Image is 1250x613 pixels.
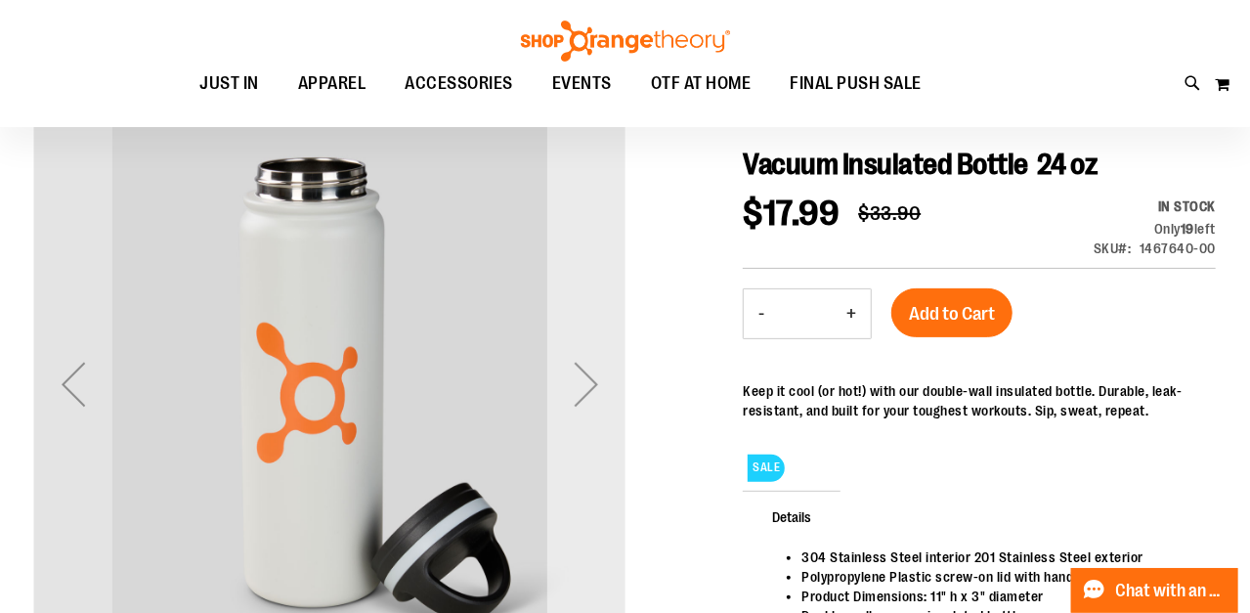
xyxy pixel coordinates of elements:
a: JUST IN [180,62,279,107]
a: ACCESSORIES [385,62,533,106]
button: Decrease product quantity [744,289,779,338]
span: APPAREL [298,62,366,106]
div: Only 19 left [1094,219,1216,239]
div: Keep it cool (or hot!) with our double-wall insulated bottle. Durable, leak-resistant, and built ... [743,381,1216,420]
img: Shop Orangetheory [518,21,733,62]
span: In stock [1158,198,1216,214]
a: APPAREL [279,62,386,107]
a: FINAL PUSH SALE [770,62,941,107]
span: ACCESSORIES [405,62,513,106]
span: Add to Cart [909,303,995,325]
span: $17.99 [743,194,839,234]
span: OTF AT HOME [651,62,752,106]
a: EVENTS [533,62,631,107]
li: Polypropylene Plastic screw-on lid with handle [801,567,1196,587]
div: 1467640-00 [1140,239,1216,258]
span: SALE [748,455,785,481]
a: OTF AT HOME [631,62,771,107]
span: Chat with an Expert [1116,582,1227,600]
button: Chat with an Expert [1071,568,1239,613]
input: Product quantity [779,290,832,337]
li: 304 Stainless Steel interior 201 Stainless Steel exterior [801,547,1196,567]
div: Availability [1094,197,1216,216]
span: EVENTS [552,62,612,106]
span: FINAL PUSH SALE [790,62,922,106]
strong: SKU [1094,241,1132,256]
li: Product Dimensions: 11" h x 3" diameter [801,587,1196,606]
span: $33.90 [858,202,921,225]
span: Details [743,491,841,542]
button: Increase product quantity [832,289,871,338]
span: Vacuum Insulated Bottle 24 oz [743,148,1097,181]
button: Add to Cart [891,288,1013,337]
span: JUST IN [199,62,259,106]
strong: 19 [1181,221,1194,237]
